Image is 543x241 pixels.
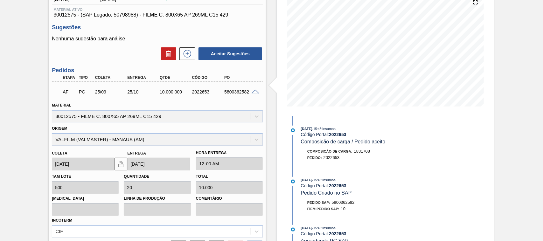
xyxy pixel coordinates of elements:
[291,180,295,183] img: atual
[301,127,312,131] span: [DATE]
[94,89,129,94] div: 25/09/2025
[124,174,149,179] label: Quantidade
[126,89,162,94] div: 25/10/2025
[191,75,226,80] div: Código
[52,194,119,203] label: [MEDICAL_DATA]
[63,89,76,94] p: AF
[158,47,176,60] div: Excluir Sugestões
[301,139,386,144] span: Composicão de carga / Pedido aceito
[291,128,295,132] img: atual
[354,149,370,154] span: 1831708
[52,36,263,42] p: Nenhuma sugestão para análise
[301,226,312,230] span: [DATE]
[52,158,115,170] input: dd/mm/yyyy
[301,183,452,188] div: Código Portal:
[52,103,71,107] label: Material
[52,24,263,31] h3: Sugestões
[126,75,162,80] div: Entrega
[53,12,261,18] span: 30012575 - (SAP Legado: 50798988) - FILME C. 800X65 AP 269ML C15 429
[307,156,322,160] span: Pedido :
[176,47,195,60] div: Nova sugestão
[94,75,129,80] div: Coleta
[77,89,94,94] div: Pedido de Compra
[55,229,63,234] div: CIF
[312,127,321,131] span: - 15:45
[196,194,263,203] label: Comentário
[329,231,346,236] strong: 2022653
[301,231,452,236] div: Código Portal:
[329,183,346,188] strong: 2022653
[301,190,352,196] span: Pedido Criado no SAP
[307,149,352,153] span: Composição de Carga :
[158,75,194,80] div: Qtde
[77,75,94,80] div: Tipo
[341,206,345,211] span: 10
[312,178,321,182] span: - 15:45
[61,85,78,99] div: Aguardando Faturamento
[321,127,336,131] span: : Insumos
[52,126,67,131] label: Origem
[321,178,336,182] span: : Insumos
[61,75,78,80] div: Etapa
[127,158,190,170] input: dd/mm/yyyy
[52,174,71,179] label: Tam lote
[332,200,355,205] span: 5800362582
[307,201,330,204] span: Pedido SAP:
[124,194,191,203] label: Linha de Produção
[321,226,336,230] span: : Insumos
[53,8,261,11] span: Material ativo
[195,47,263,61] div: Aceitar Sugestões
[198,47,262,60] button: Aceitar Sugestões
[52,67,263,74] h3: Pedidos
[307,207,339,211] span: Item pedido SAP:
[223,89,259,94] div: 5800362582
[223,75,259,80] div: PO
[127,151,146,155] label: Entrega
[291,228,295,231] img: atual
[324,155,340,160] span: 2022653
[115,158,127,170] button: locked
[117,160,125,168] img: locked
[52,218,72,223] label: Incoterm
[196,174,208,179] label: Total
[312,226,321,230] span: - 15:45
[329,132,346,137] strong: 2022653
[191,89,226,94] div: 2022653
[301,178,312,182] span: [DATE]
[301,132,452,137] div: Código Portal:
[196,148,263,158] label: Hora Entrega
[158,89,194,94] div: 10.000,000
[52,151,67,155] label: Coleta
